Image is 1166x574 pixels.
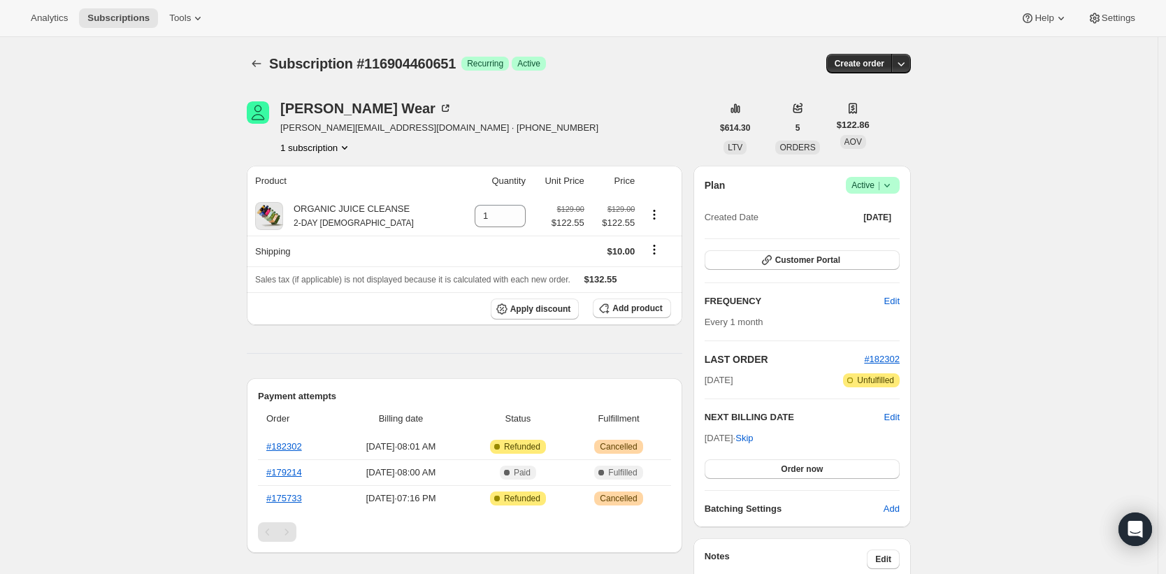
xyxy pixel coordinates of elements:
span: Fulfillment [575,412,662,426]
span: Status [469,412,566,426]
span: $132.55 [584,274,617,285]
th: Product [247,166,457,196]
button: Edit [876,290,908,313]
span: [DATE] [863,212,891,223]
span: Apply discount [510,303,571,315]
button: Analytics [22,8,76,28]
span: Tools [169,13,191,24]
button: Edit [884,410,900,424]
span: 5 [796,122,800,134]
button: Add product [593,299,670,318]
span: [DATE] · [705,433,754,443]
button: Customer Portal [705,250,900,270]
small: 2-DAY [DEMOGRAPHIC_DATA] [294,218,414,228]
div: [PERSON_NAME] Wear [280,101,452,115]
span: Skip [735,431,753,445]
div: ORGANIC JUICE CLEANSE [283,202,414,230]
span: Active [851,178,894,192]
span: $122.86 [837,118,870,132]
span: $122.55 [593,216,635,230]
span: Fulfilled [608,467,637,478]
span: $10.00 [607,246,635,257]
span: Sales tax (if applicable) is not displayed because it is calculated with each new order. [255,275,570,285]
span: $614.30 [720,122,750,134]
span: Subscription #116904460651 [269,56,456,71]
small: $129.00 [557,205,584,213]
a: #175733 [266,493,302,503]
a: #179214 [266,467,302,478]
span: Add [884,502,900,516]
th: Shipping [247,236,457,266]
button: Subscriptions [79,8,158,28]
span: [PERSON_NAME][EMAIL_ADDRESS][DOMAIN_NAME] · [PHONE_NUMBER] [280,121,598,135]
span: Active [517,58,540,69]
th: Quantity [457,166,530,196]
span: Analytics [31,13,68,24]
button: [DATE] [855,208,900,227]
span: Customer Portal [775,254,840,266]
th: Price [589,166,639,196]
button: #182302 [864,352,900,366]
small: $129.00 [607,205,635,213]
a: #182302 [266,441,302,452]
button: Order now [705,459,900,479]
span: Gretchen Wear [247,101,269,124]
span: Recurring [467,58,503,69]
button: Create order [826,54,893,73]
h2: LAST ORDER [705,352,865,366]
span: [DATE] · 08:01 AM [341,440,461,454]
h3: Notes [705,550,868,569]
button: Product actions [643,207,665,222]
span: AOV [844,137,862,147]
button: Subscriptions [247,54,266,73]
button: Add [875,498,908,520]
img: product img [255,202,283,230]
div: Open Intercom Messenger [1118,512,1152,546]
h2: Payment attempts [258,389,671,403]
span: Help [1035,13,1053,24]
h2: FREQUENCY [705,294,884,308]
h6: Batching Settings [705,502,884,516]
button: Tools [161,8,213,28]
span: Order now [781,464,823,475]
span: Refunded [504,441,540,452]
th: Order [258,403,337,434]
span: Edit [884,294,900,308]
button: 5 [787,118,809,138]
span: Add product [612,303,662,314]
button: Product actions [280,141,352,155]
button: Settings [1079,8,1144,28]
button: $614.30 [712,118,758,138]
h2: Plan [705,178,726,192]
span: Unfulfilled [857,375,894,386]
nav: Pagination [258,522,671,542]
h2: NEXT BILLING DATE [705,410,884,424]
span: Edit [875,554,891,565]
button: Apply discount [491,299,580,320]
span: ORDERS [779,143,815,152]
th: Unit Price [530,166,589,196]
span: Create order [835,58,884,69]
span: Paid [514,467,531,478]
a: #182302 [864,354,900,364]
span: Created Date [705,210,758,224]
span: Cancelled [600,441,637,452]
span: [DATE] [705,373,733,387]
button: Skip [727,427,761,450]
span: Billing date [341,412,461,426]
span: Subscriptions [87,13,150,24]
span: | [878,180,880,191]
button: Edit [867,550,900,569]
span: LTV [728,143,742,152]
span: [DATE] · 08:00 AM [341,466,461,480]
span: Every 1 month [705,317,763,327]
span: Cancelled [600,493,637,504]
button: Help [1012,8,1076,28]
span: Settings [1102,13,1135,24]
span: Refunded [504,493,540,504]
span: [DATE] · 07:16 PM [341,492,461,505]
button: Shipping actions [643,242,665,257]
span: $122.55 [552,216,584,230]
